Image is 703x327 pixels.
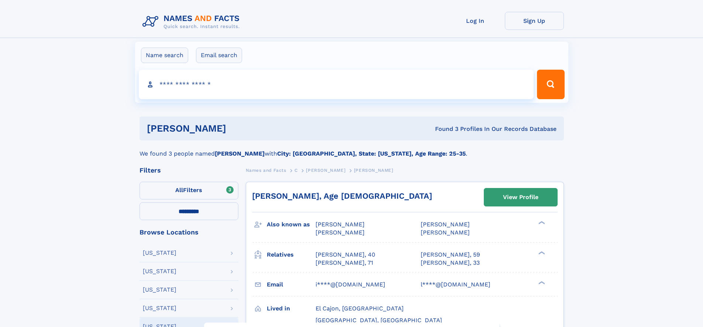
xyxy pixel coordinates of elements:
[421,251,480,259] a: [PERSON_NAME], 59
[446,12,505,30] a: Log In
[143,250,176,256] div: [US_STATE]
[139,70,534,99] input: search input
[139,229,238,236] div: Browse Locations
[421,229,470,236] span: [PERSON_NAME]
[267,302,316,315] h3: Lived in
[306,168,345,173] span: [PERSON_NAME]
[316,221,365,228] span: [PERSON_NAME]
[267,278,316,291] h3: Email
[196,48,242,63] label: Email search
[421,259,480,267] a: [PERSON_NAME], 33
[421,221,470,228] span: [PERSON_NAME]
[294,166,298,175] a: C
[143,287,176,293] div: [US_STATE]
[139,12,246,32] img: Logo Names and Facts
[316,317,442,324] span: [GEOGRAPHIC_DATA], [GEOGRAPHIC_DATA]
[139,182,238,199] label: Filters
[484,188,557,206] a: View Profile
[139,167,238,174] div: Filters
[537,250,545,255] div: ❯
[252,191,432,201] a: [PERSON_NAME], Age [DEMOGRAPHIC_DATA]
[503,189,538,206] div: View Profile
[537,70,564,99] button: Search Button
[175,187,183,194] span: All
[139,140,564,158] div: We found 3 people named with .
[294,168,298,173] span: C
[267,248,316,261] h3: Relatives
[143,305,176,311] div: [US_STATE]
[316,251,375,259] a: [PERSON_NAME], 40
[331,125,556,133] div: Found 3 Profiles In Our Records Database
[505,12,564,30] a: Sign Up
[147,124,331,133] h1: [PERSON_NAME]
[277,150,466,157] b: City: [GEOGRAPHIC_DATA], State: [US_STATE], Age Range: 25-35
[246,166,286,175] a: Names and Facts
[267,218,316,231] h3: Also known as
[537,280,545,285] div: ❯
[215,150,265,157] b: [PERSON_NAME]
[316,305,404,312] span: El Cajon, [GEOGRAPHIC_DATA]
[306,166,345,175] a: [PERSON_NAME]
[143,268,176,274] div: [US_STATE]
[537,220,545,225] div: ❯
[141,48,188,63] label: Name search
[316,259,373,267] a: [PERSON_NAME], 71
[354,168,393,173] span: [PERSON_NAME]
[316,229,365,236] span: [PERSON_NAME]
